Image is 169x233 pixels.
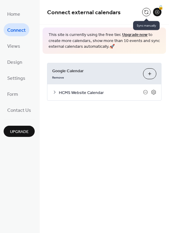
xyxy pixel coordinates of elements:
[10,129,29,135] span: Upgrade
[4,7,24,20] a: Home
[52,68,138,74] span: Google Calendar
[4,126,35,137] button: Upgrade
[52,75,64,79] span: Remove
[4,39,24,52] a: Views
[7,42,20,51] span: Views
[122,31,148,39] a: Upgrade now
[7,90,18,99] span: Form
[7,26,26,35] span: Connect
[47,7,121,18] span: Connect external calendars
[49,32,160,50] span: This site is currently using the free tier. to create more calendars, show more than 10 events an...
[4,103,35,116] a: Contact Us
[4,55,26,68] a: Design
[133,21,160,30] span: Sync manually
[7,10,20,19] span: Home
[4,87,22,100] a: Form
[7,74,25,83] span: Settings
[7,106,31,115] span: Contact Us
[4,71,29,84] a: Settings
[59,89,143,96] span: HCMS Website Calendar
[4,23,29,36] a: Connect
[7,58,22,67] span: Design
